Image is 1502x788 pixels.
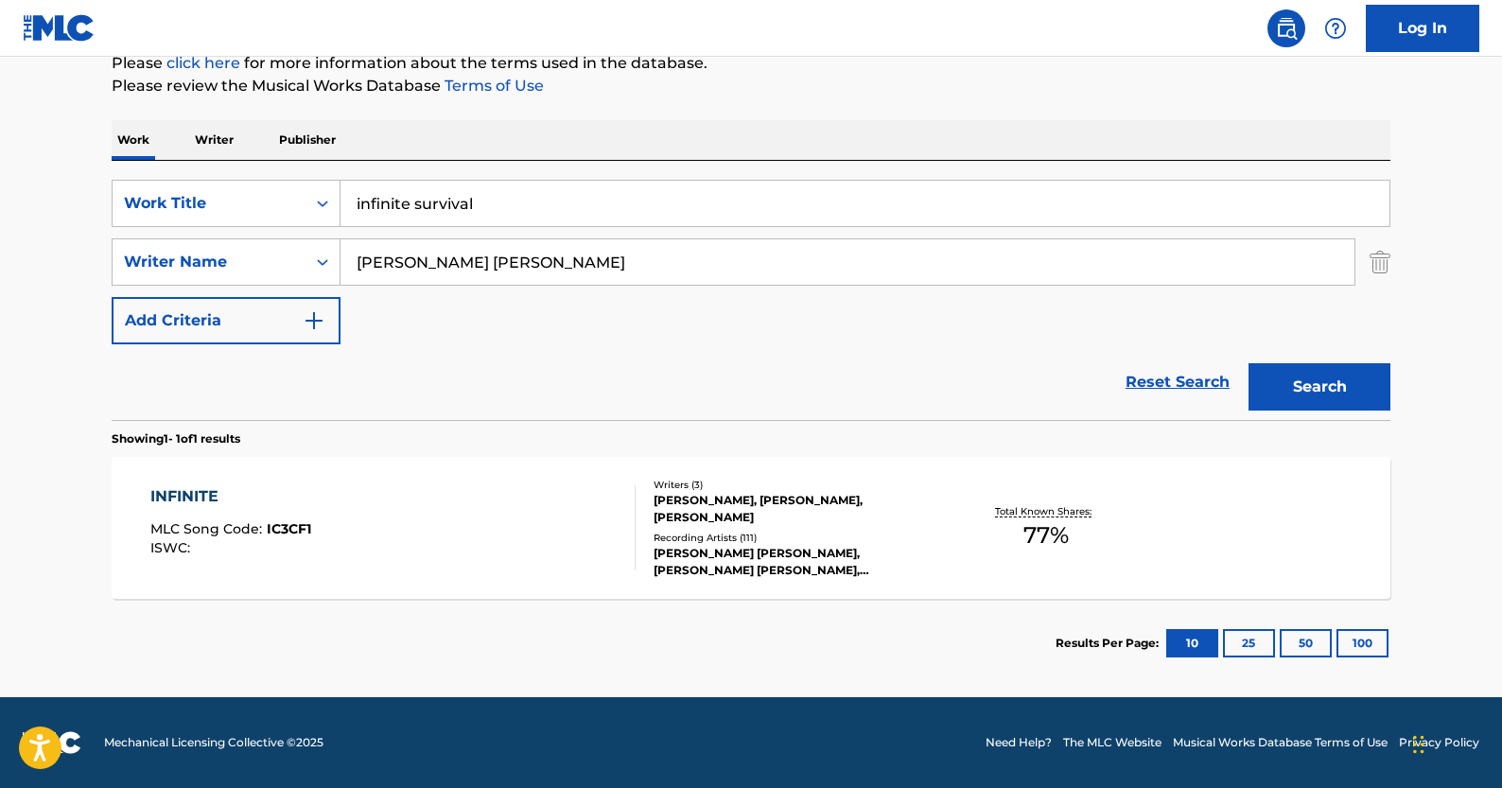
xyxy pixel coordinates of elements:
[1366,5,1479,52] a: Log In
[267,520,311,537] span: IC3CF1
[23,731,81,754] img: logo
[1249,363,1390,411] button: Search
[23,14,96,42] img: MLC Logo
[1166,629,1218,657] button: 10
[1336,629,1388,657] button: 100
[654,531,939,545] div: Recording Artists ( 111 )
[1063,734,1161,751] a: The MLC Website
[303,309,325,332] img: 9d2ae6d4665cec9f34b9.svg
[1407,697,1502,788] iframe: Chat Widget
[1413,716,1424,773] div: Drag
[124,251,294,273] div: Writer Name
[1267,9,1305,47] a: Public Search
[150,539,195,556] span: ISWC :
[112,180,1390,420] form: Search Form
[995,504,1096,518] p: Total Known Shares:
[273,120,341,160] p: Publisher
[1223,629,1275,657] button: 25
[112,297,341,344] button: Add Criteria
[1116,361,1239,403] a: Reset Search
[654,478,939,492] div: Writers ( 3 )
[986,734,1052,751] a: Need Help?
[166,54,240,72] a: click here
[124,192,294,215] div: Work Title
[1275,17,1298,40] img: search
[1280,629,1332,657] button: 50
[150,520,267,537] span: MLC Song Code :
[112,52,1390,75] p: Please for more information about the terms used in the database.
[654,545,939,579] div: [PERSON_NAME] [PERSON_NAME], [PERSON_NAME] [PERSON_NAME], [PERSON_NAME], [PERSON_NAME] [FEAT. [PE...
[1324,17,1347,40] img: help
[1173,734,1388,751] a: Musical Works Database Terms of Use
[1317,9,1354,47] div: Help
[150,485,311,508] div: INFINITE
[441,77,544,95] a: Terms of Use
[1056,635,1163,652] p: Results Per Page:
[112,120,155,160] p: Work
[654,492,939,526] div: [PERSON_NAME], [PERSON_NAME], [PERSON_NAME]
[1399,734,1479,751] a: Privacy Policy
[189,120,239,160] p: Writer
[104,734,323,751] span: Mechanical Licensing Collective © 2025
[1370,238,1390,286] img: Delete Criterion
[112,430,240,447] p: Showing 1 - 1 of 1 results
[1023,518,1069,552] span: 77 %
[112,75,1390,97] p: Please review the Musical Works Database
[112,457,1390,599] a: INFINITEMLC Song Code:IC3CF1ISWC:Writers (3)[PERSON_NAME], [PERSON_NAME], [PERSON_NAME]Recording ...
